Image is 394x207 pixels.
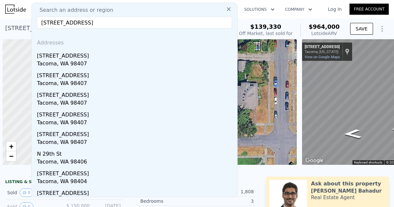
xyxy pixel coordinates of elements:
[239,30,293,37] div: Off Market, last sold for
[37,178,235,187] div: Tacoma, WA 98404
[37,69,235,79] div: [STREET_ADDRESS]
[9,142,13,150] span: +
[311,188,382,194] div: [PERSON_NAME] Bahadur
[309,30,340,37] div: Lotside ARV
[9,152,13,160] span: −
[311,180,381,188] div: Ask about this property
[37,128,235,138] div: [STREET_ADDRESS]
[37,49,235,60] div: [STREET_ADDRESS]
[239,4,280,15] button: Solutions
[37,79,235,89] div: Tacoma, WA 98407
[6,151,16,161] a: Zoom out
[37,158,235,167] div: Tacoma, WA 98406
[5,24,124,33] div: [STREET_ADDRESS] , Tacoma , WA 98407
[197,198,254,204] div: 3
[37,147,235,158] div: N 29th St
[37,187,235,197] div: [STREET_ADDRESS]
[336,127,369,141] path: Go West, N 29th St
[5,179,123,186] div: LISTING & SALE HISTORY
[20,188,33,197] button: View historical data
[6,142,16,151] a: Zoom in
[304,156,325,165] img: Google
[37,138,235,147] div: Tacoma, WA 98407
[250,23,281,30] span: $139,330
[350,23,373,35] button: SAVE
[304,156,325,165] a: Open this area in Google Maps (opens a new window)
[37,167,235,178] div: [STREET_ADDRESS]
[7,188,59,197] div: Sold
[311,194,355,201] div: Real Estate Agent
[37,119,235,128] div: Tacoma, WA 98407
[37,108,235,119] div: [STREET_ADDRESS]
[37,89,235,99] div: [STREET_ADDRESS]
[376,22,389,35] button: Show Options
[305,50,340,54] div: Tacoma, [US_STATE]
[34,34,235,49] div: Addresses
[320,6,349,12] a: Log In
[34,6,113,14] span: Search an address or region
[5,5,26,14] img: Lotside
[140,198,197,204] div: Bedrooms
[305,55,340,59] a: View on Google Maps
[345,48,349,55] a: Show location on map
[349,4,389,15] a: Free Account
[280,4,317,15] button: Company
[309,23,340,30] span: $964,000
[37,60,235,69] div: Tacoma, WA 98407
[37,17,232,28] input: Enter an address, city, region, neighborhood or zip code
[305,44,340,50] div: [STREET_ADDRESS]
[354,160,382,165] button: Keyboard shortcuts
[37,99,235,108] div: Tacoma, WA 98407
